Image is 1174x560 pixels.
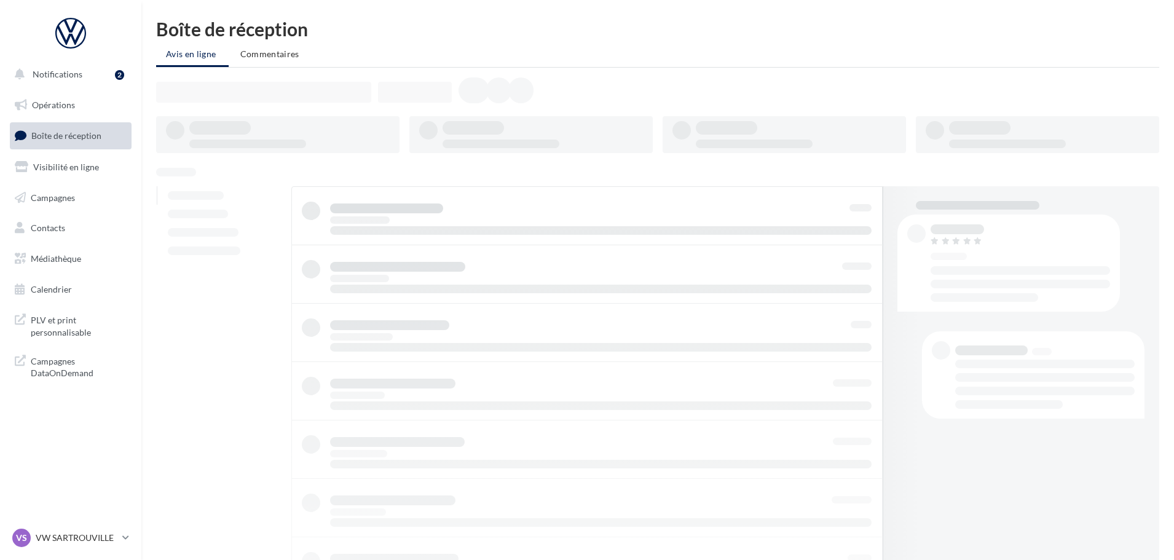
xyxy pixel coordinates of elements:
[31,130,101,141] span: Boîte de réception
[7,122,134,149] a: Boîte de réception
[156,20,1159,38] div: Boîte de réception
[33,69,82,79] span: Notifications
[115,70,124,80] div: 2
[7,61,129,87] button: Notifications 2
[7,154,134,180] a: Visibilité en ligne
[31,284,72,294] span: Calendrier
[31,223,65,233] span: Contacts
[7,185,134,211] a: Campagnes
[16,532,27,544] span: VS
[7,215,134,241] a: Contacts
[31,353,127,379] span: Campagnes DataOnDemand
[7,277,134,302] a: Calendrier
[240,49,299,59] span: Commentaires
[31,312,127,338] span: PLV et print personnalisable
[7,348,134,384] a: Campagnes DataOnDemand
[33,162,99,172] span: Visibilité en ligne
[7,307,134,343] a: PLV et print personnalisable
[31,192,75,202] span: Campagnes
[36,532,117,544] p: VW SARTROUVILLE
[7,246,134,272] a: Médiathèque
[7,92,134,118] a: Opérations
[31,253,81,264] span: Médiathèque
[32,100,75,110] span: Opérations
[10,526,132,550] a: VS VW SARTROUVILLE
